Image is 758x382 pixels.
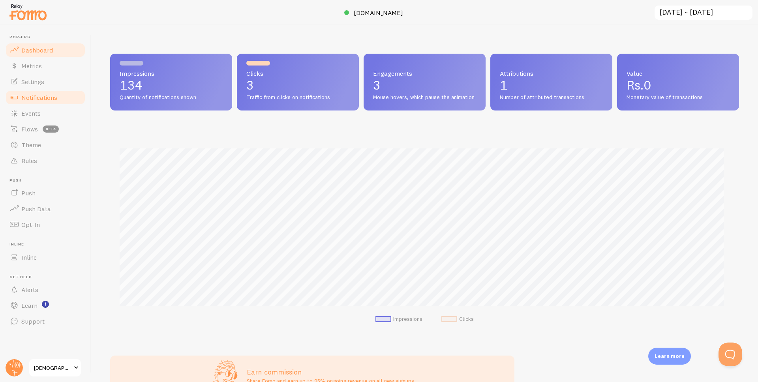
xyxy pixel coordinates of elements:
span: Theme [21,141,41,149]
a: Events [5,105,86,121]
span: Rules [21,157,37,165]
span: Flows [21,125,38,133]
span: Pop-ups [9,35,86,40]
span: Metrics [21,62,42,70]
a: Theme [5,137,86,153]
span: Clicks [246,70,349,77]
span: Traffic from clicks on notifications [246,94,349,101]
span: Notifications [21,94,57,101]
span: Dashboard [21,46,53,54]
span: Push [9,178,86,183]
span: Opt-In [21,221,40,228]
a: Push [5,185,86,201]
div: Learn more [648,348,691,365]
a: Dashboard [5,42,86,58]
span: Push [21,189,36,197]
span: Quantity of notifications shown [120,94,223,101]
p: 3 [373,79,476,92]
a: Support [5,313,86,329]
span: Get Help [9,275,86,280]
span: Inline [9,242,86,247]
span: Engagements [373,70,476,77]
span: Value [627,70,730,77]
span: Settings [21,78,44,86]
span: Attributions [500,70,603,77]
a: Push Data [5,201,86,217]
iframe: Help Scout Beacon - Open [719,343,742,366]
span: Rs.0 [627,77,651,93]
img: fomo-relay-logo-orange.svg [8,2,48,22]
span: Mouse hovers, which pause the animation [373,94,476,101]
a: Rules [5,153,86,169]
a: Flows beta [5,121,86,137]
a: Opt-In [5,217,86,232]
span: Events [21,109,41,117]
span: Push Data [21,205,51,213]
span: beta [43,125,59,133]
span: [DEMOGRAPHIC_DATA] [34,363,71,373]
a: [DEMOGRAPHIC_DATA] [28,358,82,377]
li: Impressions [375,316,422,323]
span: Number of attributed transactions [500,94,603,101]
span: Inline [21,253,37,261]
a: Alerts [5,282,86,298]
span: Impressions [120,70,223,77]
span: Monetary value of transactions [627,94,730,101]
li: Clicks [441,316,474,323]
a: Notifications [5,90,86,105]
span: Alerts [21,286,38,294]
h3: Earn commission [247,367,414,376]
a: Learn [5,298,86,313]
p: 134 [120,79,223,92]
p: Learn more [655,352,685,360]
a: Metrics [5,58,86,74]
a: Settings [5,74,86,90]
p: 1 [500,79,603,92]
p: 3 [246,79,349,92]
a: Inline [5,249,86,265]
svg: <p>Watch New Feature Tutorials!</p> [42,301,49,308]
span: Learn [21,301,38,309]
span: Support [21,317,45,325]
